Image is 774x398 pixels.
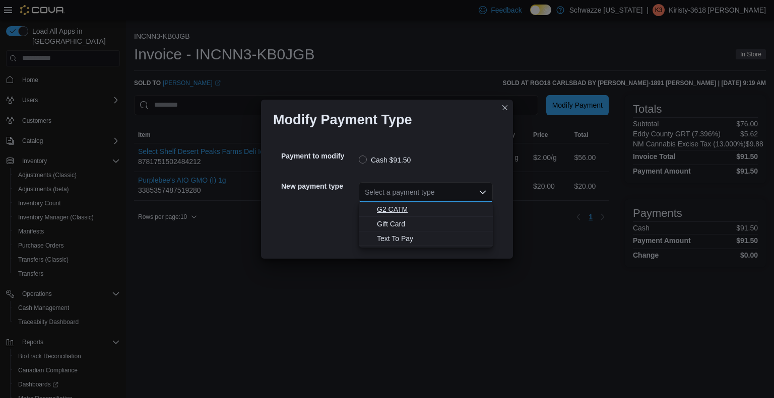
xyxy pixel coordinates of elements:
h1: Modify Payment Type [273,112,412,128]
span: Text To Pay [377,233,487,244]
button: Gift Card [359,217,493,231]
button: G2 CATM [359,202,493,217]
input: Accessible screen reader label [365,186,366,198]
button: Text To Pay [359,231,493,246]
h5: Payment to modify [281,146,357,166]
button: Closes this modal window [499,102,511,114]
span: Gift Card [377,219,487,229]
div: Choose from the following options [359,202,493,246]
span: G2 CATM [377,204,487,214]
h5: New payment type [281,176,357,196]
label: Cash $91.50 [359,154,411,166]
button: Close list of options [479,188,487,196]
